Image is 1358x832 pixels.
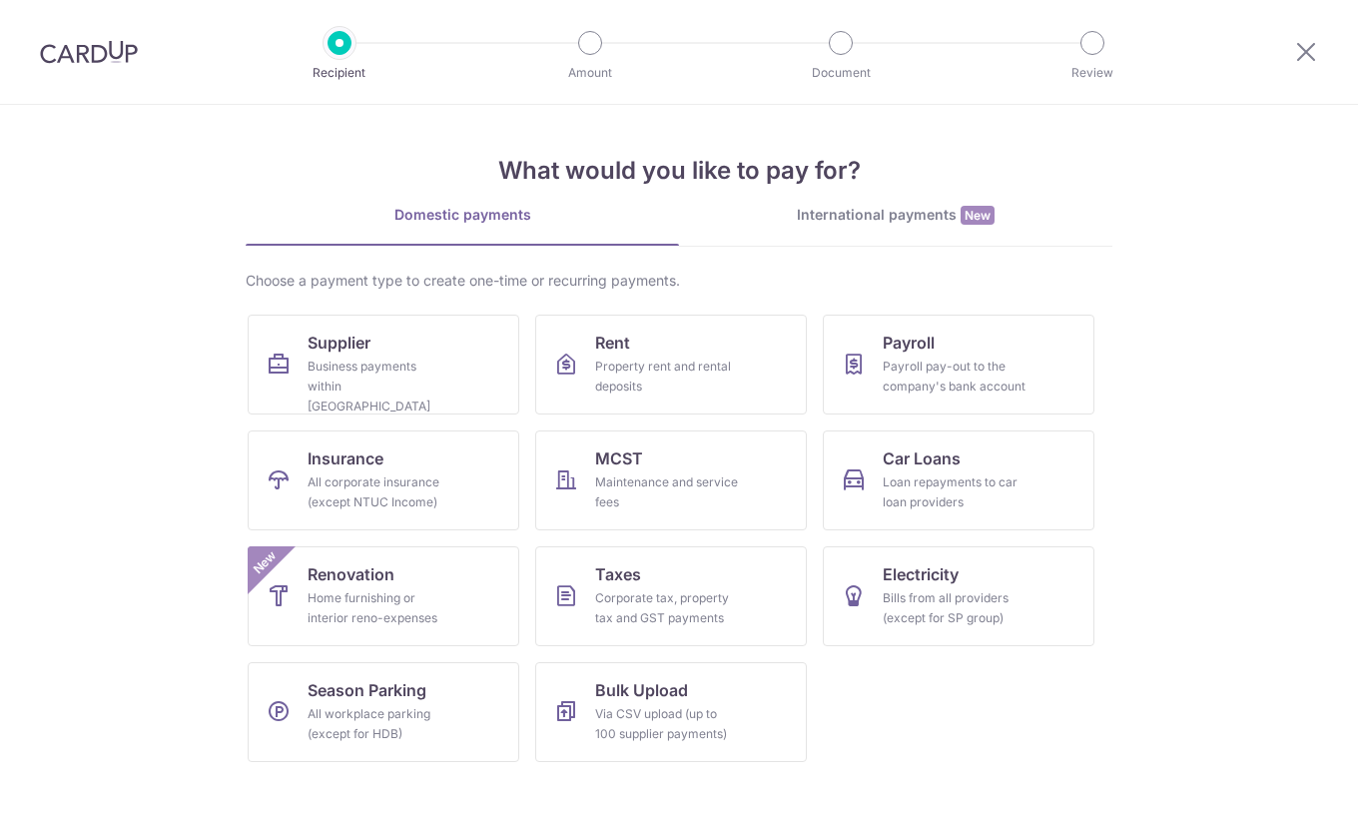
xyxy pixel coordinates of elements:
[883,588,1026,628] div: Bills from all providers (except for SP group)
[266,63,413,83] p: Recipient
[308,562,394,586] span: Renovation
[308,588,451,628] div: Home furnishing or interior reno-expenses
[535,315,807,415] a: RentProperty rent and rental deposits
[595,562,641,586] span: Taxes
[308,446,383,470] span: Insurance
[595,704,739,744] div: Via CSV upload (up to 100 supplier payments)
[883,562,959,586] span: Electricity
[823,546,1094,646] a: ElectricityBills from all providers (except for SP group)
[249,546,282,579] span: New
[248,315,519,415] a: SupplierBusiness payments within [GEOGRAPHIC_DATA]
[516,63,664,83] p: Amount
[246,271,1112,291] div: Choose a payment type to create one-time or recurring payments.
[595,357,739,397] div: Property rent and rental deposits
[595,446,643,470] span: MCST
[246,153,1112,189] h4: What would you like to pay for?
[883,331,935,355] span: Payroll
[308,678,426,702] span: Season Parking
[595,588,739,628] div: Corporate tax, property tax and GST payments
[679,205,1112,226] div: International payments
[535,662,807,762] a: Bulk UploadVia CSV upload (up to 100 supplier payments)
[535,546,807,646] a: TaxesCorporate tax, property tax and GST payments
[248,430,519,530] a: InsuranceAll corporate insurance (except NTUC Income)
[767,63,915,83] p: Document
[595,678,688,702] span: Bulk Upload
[961,206,995,225] span: New
[246,205,679,225] div: Domestic payments
[308,357,451,416] div: Business payments within [GEOGRAPHIC_DATA]
[595,472,739,512] div: Maintenance and service fees
[883,472,1026,512] div: Loan repayments to car loan providers
[883,446,961,470] span: Car Loans
[308,472,451,512] div: All corporate insurance (except NTUC Income)
[1018,63,1166,83] p: Review
[823,430,1094,530] a: Car LoansLoan repayments to car loan providers
[308,331,370,355] span: Supplier
[40,40,138,64] img: CardUp
[248,662,519,762] a: Season ParkingAll workplace parking (except for HDB)
[823,315,1094,415] a: PayrollPayroll pay-out to the company's bank account
[595,331,630,355] span: Rent
[248,546,519,646] a: RenovationHome furnishing or interior reno-expensesNew
[883,357,1026,397] div: Payroll pay-out to the company's bank account
[308,704,451,744] div: All workplace parking (except for HDB)
[535,430,807,530] a: MCSTMaintenance and service fees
